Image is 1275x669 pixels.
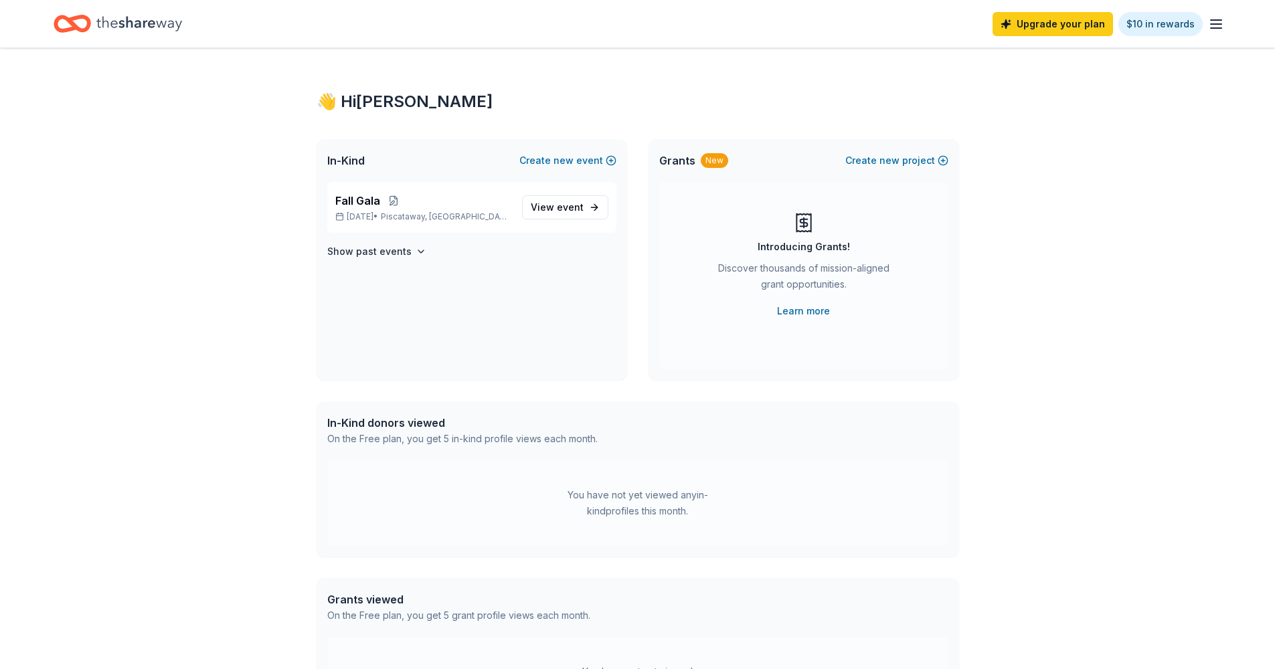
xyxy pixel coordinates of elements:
[554,153,574,169] span: new
[531,199,584,215] span: View
[777,303,830,319] a: Learn more
[327,607,590,624] div: On the Free plan, you get 5 grant profile views each month.
[327,244,412,260] h4: Show past events
[317,91,959,112] div: 👋 Hi [PERSON_NAME]
[54,8,182,39] a: Home
[557,201,584,213] span: event
[713,260,895,298] div: Discover thousands of mission-aligned grant opportunities.
[1118,12,1203,36] a: $10 in rewards
[554,487,721,519] div: You have not yet viewed any in-kind profiles this month.
[701,153,728,168] div: New
[327,244,426,260] button: Show past events
[845,153,948,169] button: Createnewproject
[519,153,616,169] button: Createnewevent
[522,195,608,219] a: View event
[659,153,695,169] span: Grants
[327,431,598,447] div: On the Free plan, you get 5 in-kind profile views each month.
[879,153,900,169] span: new
[327,415,598,431] div: In-Kind donors viewed
[758,239,850,255] div: Introducing Grants!
[327,591,590,607] div: Grants viewed
[335,193,380,209] span: Fall Gala
[381,211,511,222] span: Piscataway, [GEOGRAPHIC_DATA]
[993,12,1113,36] a: Upgrade your plan
[335,211,511,222] p: [DATE] •
[327,153,365,169] span: In-Kind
